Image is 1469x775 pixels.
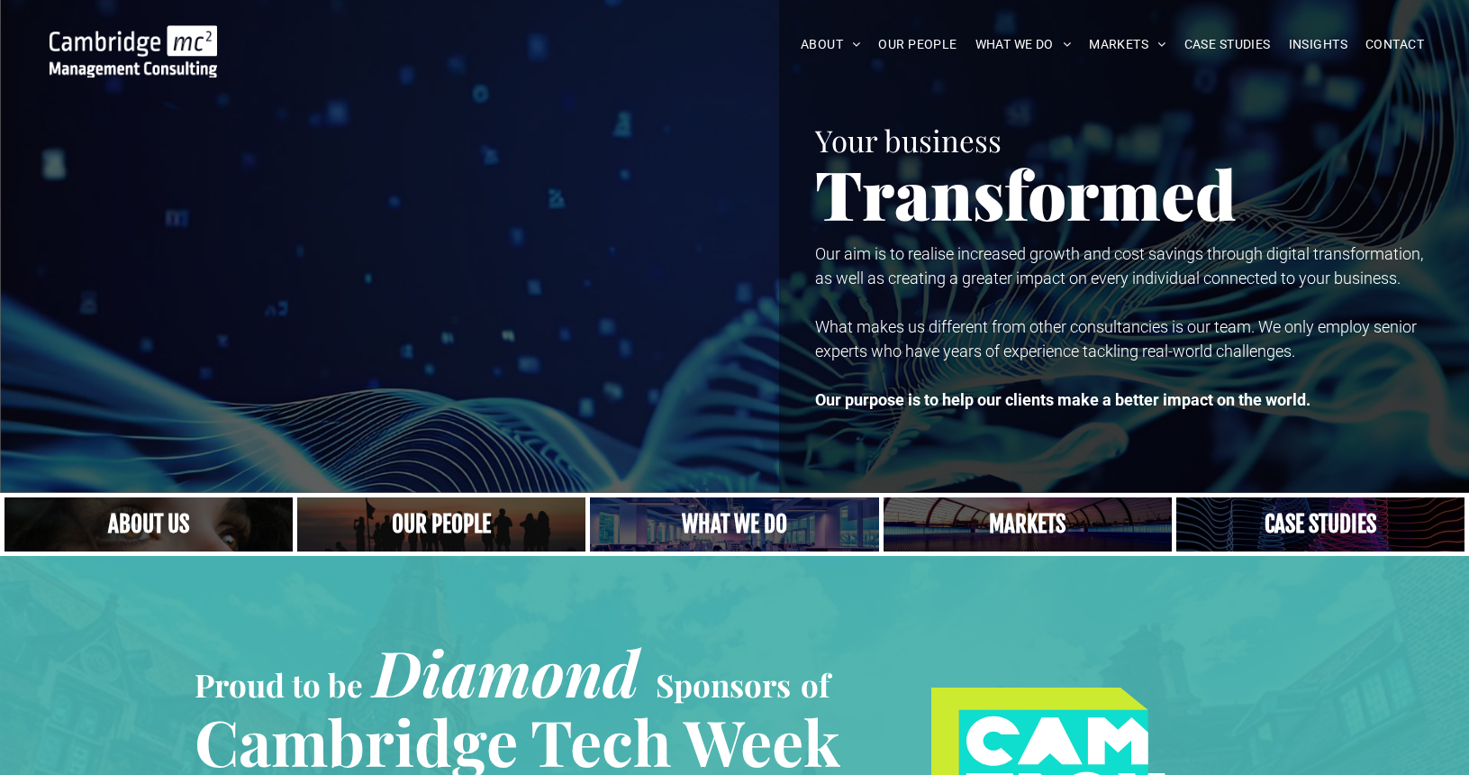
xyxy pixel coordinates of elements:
span: of [801,663,830,706]
a: A yoga teacher lifting his whole body off the ground in the peacock pose [590,497,878,552]
span: Transformed [815,148,1237,238]
span: Diamond [373,629,639,714]
span: What makes us different from other consultancies is our team. We only employ senior experts who h... [815,317,1417,360]
img: Go to Homepage [50,25,217,77]
a: Telecoms | Decades of Experience Across Multiple Industries & Regions [884,497,1172,552]
a: WHAT WE DO [966,31,1081,59]
span: Sponsors [656,663,791,706]
a: Your Business Transformed | Cambridge Management Consulting [50,28,217,47]
a: Close up of woman's face, centered on her eyes [5,497,293,552]
span: Proud to be [195,663,363,706]
a: CASE STUDIES [1175,31,1280,59]
a: CONTACT [1356,31,1433,59]
a: INSIGHTS [1280,31,1356,59]
a: CASE STUDIES | See an Overview of All Our Case Studies | Cambridge Management Consulting [1176,497,1464,552]
strong: Our purpose is to help our clients make a better impact on the world. [815,390,1310,409]
a: A crowd in silhouette at sunset, on a rise or lookout point [297,497,585,552]
span: Your business [815,120,1002,160]
a: MARKETS [1080,31,1174,59]
span: Our aim is to realise increased growth and cost savings through digital transformation, as well a... [815,244,1423,287]
a: OUR PEOPLE [869,31,966,59]
a: ABOUT [792,31,870,59]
